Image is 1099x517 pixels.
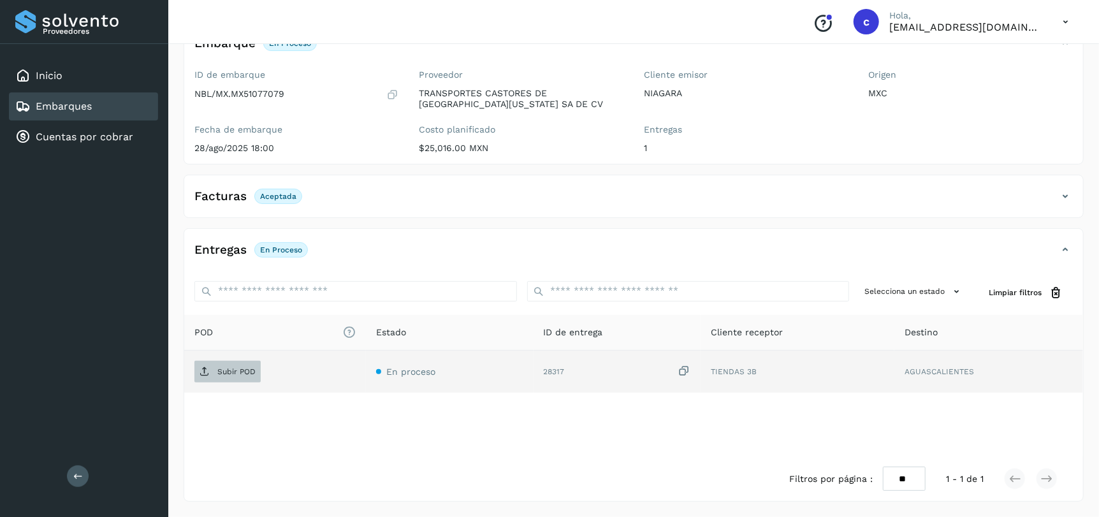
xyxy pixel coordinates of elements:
a: Cuentas por cobrar [36,131,133,143]
p: Hola, [889,10,1042,21]
p: MXC [869,88,1074,99]
h4: Entregas [194,243,247,258]
span: POD [194,326,356,339]
div: Cuentas por cobrar [9,123,158,151]
div: EmbarqueEn proceso [184,33,1083,64]
span: 1 - 1 de 1 [946,472,984,486]
label: ID de embarque [194,69,399,80]
span: Cliente receptor [711,326,783,339]
label: Costo planificado [419,124,624,135]
label: Proveedor [419,69,624,80]
p: TRANSPORTES CASTORES DE [GEOGRAPHIC_DATA][US_STATE] SA DE CV [419,88,624,110]
label: Entregas [644,124,848,135]
button: Limpiar filtros [979,281,1073,305]
p: Proveedores [43,27,153,36]
span: ID de entrega [544,326,603,339]
span: En proceso [386,367,435,377]
p: NBL/MX.MX51077079 [194,89,284,99]
p: 28/ago/2025 18:00 [194,143,399,154]
p: En proceso [260,245,302,254]
div: 28317 [544,365,690,378]
label: Origen [869,69,1074,80]
button: Subir POD [194,361,261,382]
span: Filtros por página : [789,472,873,486]
p: NIAGARA [644,88,848,99]
div: FacturasAceptada [184,186,1083,217]
p: $25,016.00 MXN [419,143,624,154]
label: Cliente emisor [644,69,848,80]
div: Inicio [9,62,158,90]
span: Estado [376,326,406,339]
button: Selecciona un estado [859,281,968,302]
p: Aceptada [260,192,296,201]
td: TIENDAS 3B [701,351,894,393]
a: Embarques [36,100,92,112]
td: AGUASCALIENTES [894,351,1083,393]
label: Fecha de embarque [194,124,399,135]
div: EntregasEn proceso [184,239,1083,271]
p: Subir POD [217,367,256,376]
span: Limpiar filtros [989,287,1042,298]
a: Inicio [36,69,62,82]
div: Embarques [9,92,158,120]
p: cuentasespeciales8_met@castores.com.mx [889,21,1042,33]
span: Destino [905,326,938,339]
p: 1 [644,143,848,154]
h4: Facturas [194,189,247,204]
